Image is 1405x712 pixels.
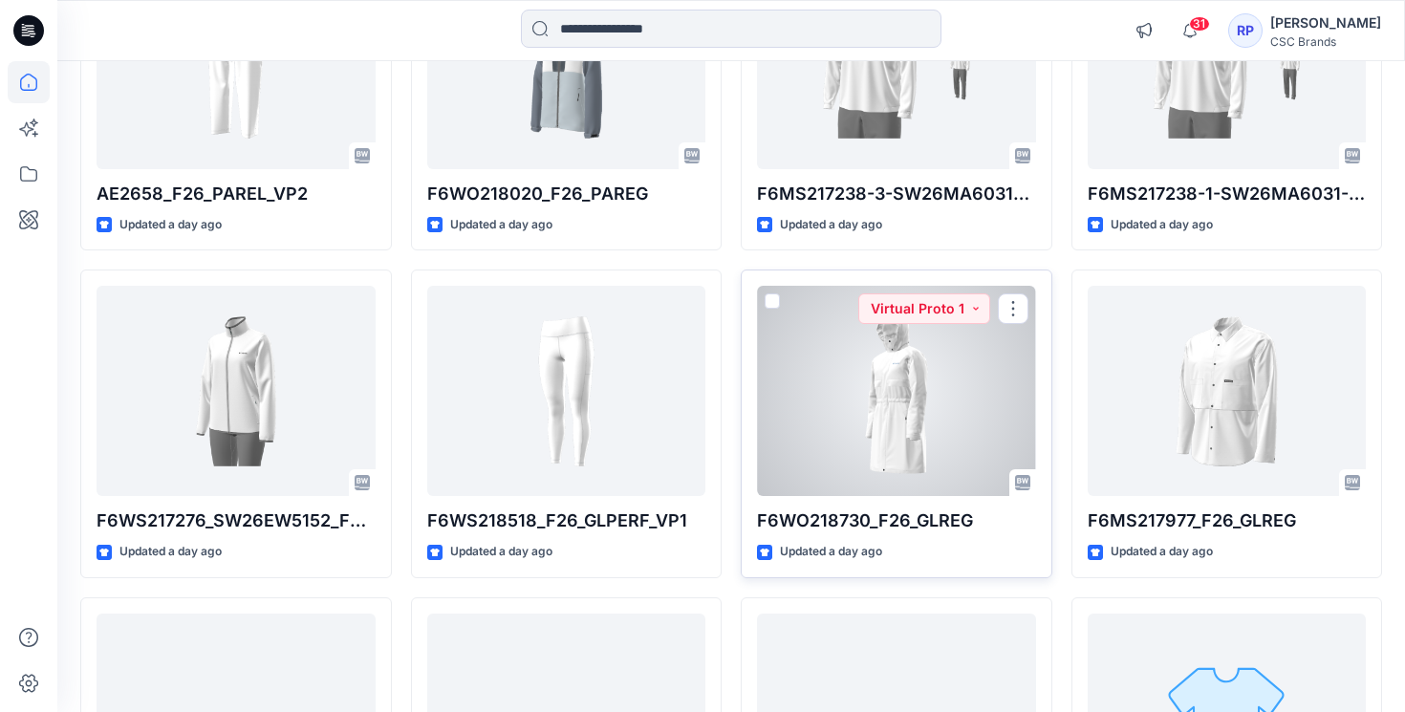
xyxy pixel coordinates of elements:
p: Updated a day ago [119,542,222,562]
p: Updated a day ago [1111,542,1213,562]
div: CSC Brands [1270,34,1381,49]
p: F6WO218730_F26_GLREG [757,507,1036,534]
p: F6MS217977_F26_GLREG [1088,507,1367,534]
p: Updated a day ago [780,542,882,562]
div: RP [1228,13,1263,48]
span: 31 [1189,16,1210,32]
p: F6MS217238-3-SW26MA6031-F26-PAREG_VFA [757,181,1036,207]
p: AE2658_F26_PAREL_VP2 [97,181,376,207]
p: Updated a day ago [450,542,552,562]
p: Updated a day ago [119,215,222,235]
p: Updated a day ago [780,215,882,235]
a: F6WS218518_F26_GLPERF_VP1 [427,286,706,496]
p: F6WS218518_F26_GLPERF_VP1 [427,507,706,534]
p: F6WS217276_SW26EW5152_F26_EUREG_VFA2 [97,507,376,534]
p: Updated a day ago [450,215,552,235]
a: F6WO218730_F26_GLREG [757,286,1036,496]
a: F6MS217977_F26_GLREG [1088,286,1367,496]
div: [PERSON_NAME] [1270,11,1381,34]
p: F6WO218020_F26_PAREG [427,181,706,207]
a: F6WS217276_SW26EW5152_F26_EUREG_VFA2 [97,286,376,496]
p: F6MS217238-1-SW26MA6031-F26-PAREG_VFA [1088,181,1367,207]
p: Updated a day ago [1111,215,1213,235]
